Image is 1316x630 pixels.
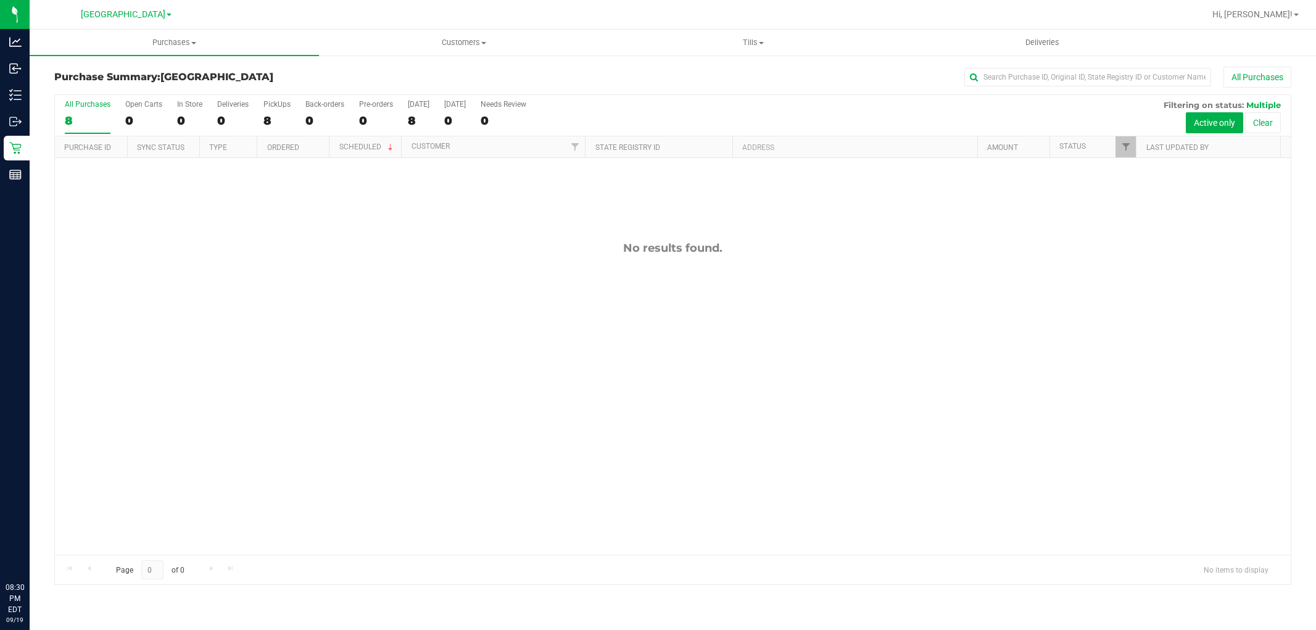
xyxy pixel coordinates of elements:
[12,531,49,568] iframe: Resource center
[1009,37,1076,48] span: Deliveries
[125,100,162,109] div: Open Carts
[263,100,291,109] div: PickUps
[125,114,162,128] div: 0
[177,114,202,128] div: 0
[30,30,319,56] a: Purchases
[305,114,344,128] div: 0
[444,114,466,128] div: 0
[65,100,110,109] div: All Purchases
[106,560,194,579] span: Page of 0
[595,143,660,152] a: State Registry ID
[320,37,608,48] span: Customers
[1223,67,1291,88] button: All Purchases
[217,100,249,109] div: Deliveries
[137,143,184,152] a: Sync Status
[9,36,22,48] inline-svg: Analytics
[964,68,1211,86] input: Search Purchase ID, Original ID, State Registry ID or Customer Name...
[267,143,299,152] a: Ordered
[408,100,429,109] div: [DATE]
[55,241,1291,255] div: No results found.
[54,72,466,83] h3: Purchase Summary:
[565,136,585,157] a: Filter
[160,71,273,83] span: [GEOGRAPHIC_DATA]
[339,143,395,151] a: Scheduled
[898,30,1187,56] a: Deliveries
[359,100,393,109] div: Pre-orders
[1146,143,1209,152] a: Last Updated By
[1186,112,1243,133] button: Active only
[263,114,291,128] div: 8
[6,582,24,615] p: 08:30 PM EDT
[1164,100,1244,110] span: Filtering on status:
[305,100,344,109] div: Back-orders
[9,115,22,128] inline-svg: Outbound
[1246,100,1281,110] span: Multiple
[481,114,526,128] div: 0
[9,62,22,75] inline-svg: Inbound
[1245,112,1281,133] button: Clear
[30,37,319,48] span: Purchases
[9,142,22,154] inline-svg: Retail
[81,9,165,20] span: [GEOGRAPHIC_DATA]
[444,100,466,109] div: [DATE]
[412,142,450,151] a: Customer
[209,143,227,152] a: Type
[1115,136,1136,157] a: Filter
[609,37,897,48] span: Tills
[1059,142,1086,151] a: Status
[177,100,202,109] div: In Store
[608,30,898,56] a: Tills
[408,114,429,128] div: 8
[6,615,24,624] p: 09/19
[1194,560,1278,579] span: No items to display
[217,114,249,128] div: 0
[732,136,977,158] th: Address
[987,143,1018,152] a: Amount
[9,89,22,101] inline-svg: Inventory
[481,100,526,109] div: Needs Review
[9,168,22,181] inline-svg: Reports
[1212,9,1293,19] span: Hi, [PERSON_NAME]!
[319,30,608,56] a: Customers
[359,114,393,128] div: 0
[64,143,111,152] a: Purchase ID
[65,114,110,128] div: 8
